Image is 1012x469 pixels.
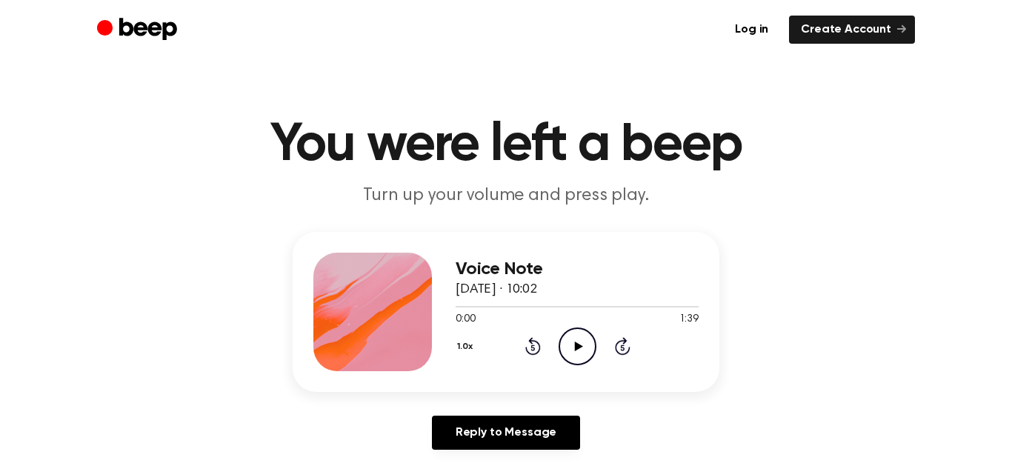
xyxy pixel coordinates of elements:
a: Reply to Message [432,416,580,450]
p: Turn up your volume and press play. [222,184,790,208]
a: Log in [723,16,780,44]
h3: Voice Note [456,259,699,279]
span: 1:39 [679,312,699,327]
a: Beep [97,16,181,44]
h1: You were left a beep [127,119,885,172]
button: 1.0x [456,334,479,359]
a: Create Account [789,16,915,44]
span: 0:00 [456,312,475,327]
span: [DATE] · 10:02 [456,283,537,296]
